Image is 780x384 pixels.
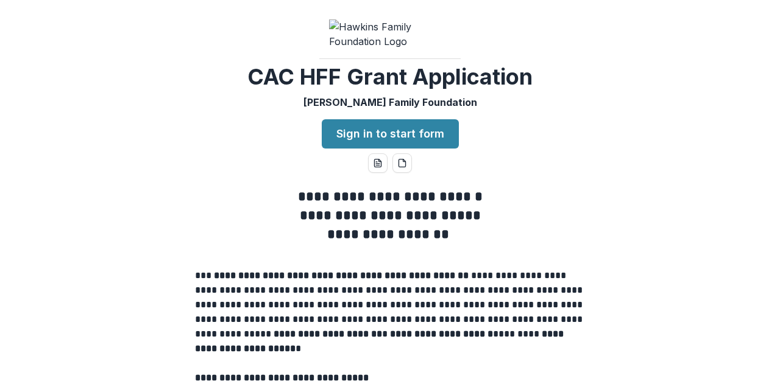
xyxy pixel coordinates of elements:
h2: CAC HFF Grant Application [247,64,533,90]
button: word-download [368,153,388,173]
a: Sign in to start form [322,119,459,148]
img: Hawkins Family Foundation Logo [329,19,451,49]
button: pdf-download [392,153,412,173]
p: [PERSON_NAME] Family Foundation [303,95,477,110]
